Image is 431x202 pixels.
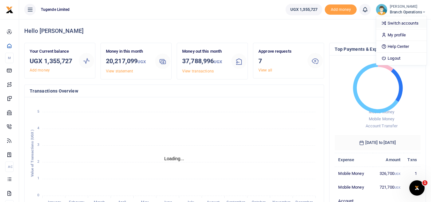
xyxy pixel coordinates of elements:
[164,156,184,161] text: Loading...
[182,69,214,73] a: View transactions
[373,153,404,167] th: Amount
[38,7,72,12] span: Tugende Limited
[404,180,420,194] td: 1
[290,6,317,13] span: UGX 1,355,727
[376,4,426,15] a: profile-user [PERSON_NAME] Branch Operations
[409,180,425,196] iframe: Intercom live chat
[137,59,146,64] small: UGX
[37,176,39,181] tspan: 1
[390,9,426,15] span: Branch Operations
[258,68,272,72] a: View all
[376,19,427,28] a: Switch accounts
[335,46,420,53] h4: Top Payments & Expenses
[366,123,398,128] span: Account Transfer
[37,126,39,130] tspan: 4
[6,6,13,14] img: logo-small
[376,31,427,40] a: My profile
[325,7,357,11] a: Add money
[37,160,39,164] tspan: 2
[335,180,373,194] td: Mobile Money
[286,4,322,15] a: UGX 1,355,727
[182,56,226,67] h3: 37,788,996
[373,167,404,180] td: 326,700
[258,48,302,55] p: Approve requests
[6,7,13,12] a: logo-small logo-large logo-large
[106,56,150,67] h3: 20,217,099
[5,53,14,63] li: M
[369,116,394,121] span: Mobile Money
[283,4,325,15] li: Wallet ballance
[390,4,426,10] small: [PERSON_NAME]
[394,186,400,189] small: UGX
[422,180,427,185] span: 1
[376,4,387,15] img: profile-user
[325,4,357,15] span: Add money
[335,167,373,180] td: Mobile Money
[37,193,39,197] tspan: 0
[404,153,420,167] th: Txns
[37,109,39,114] tspan: 5
[106,69,133,73] a: View statement
[376,42,427,51] a: Help Center
[5,161,14,172] li: Ac
[376,54,427,63] a: Logout
[335,153,373,167] th: Expense
[325,4,357,15] li: Toup your wallet
[404,167,420,180] td: 1
[24,27,426,34] h4: Hello [PERSON_NAME]
[373,180,404,194] td: 721,700
[30,68,50,72] a: Add money
[37,143,39,147] tspan: 3
[30,48,74,55] p: Your Current balance
[182,48,226,55] p: Money out this month
[30,56,74,66] h3: UGX 1,355,727
[30,87,319,94] h4: Transactions Overview
[258,56,302,66] h3: 7
[335,135,420,150] h6: [DATE] to [DATE]
[214,59,222,64] small: UGX
[369,109,394,114] span: Mobile Money
[106,48,150,55] p: Money in this month
[30,130,34,177] text: Value of Transactions (UGX )
[394,172,400,176] small: UGX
